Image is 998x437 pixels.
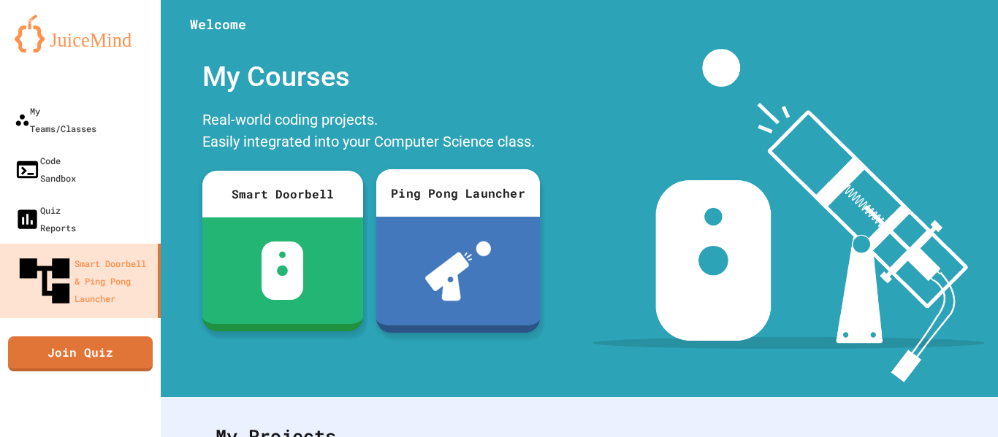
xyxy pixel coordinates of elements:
div: Real-world coding projects. Easily integrated into your Computer Science class. [195,105,546,160]
img: sdb-white.svg [262,241,303,300]
img: ppl-with-ball.png [424,241,490,301]
div: My Teams/Classes [15,102,96,137]
div: Quiz Reports [15,201,76,236]
div: My Courses [195,49,546,105]
img: banner-image-my-projects.png [593,49,984,382]
img: logo-orange.svg [15,15,146,53]
div: Ping Pong Launcher [376,169,539,217]
a: Join Quiz [8,336,153,371]
div: Code Sandbox [15,152,76,187]
div: Smart Doorbell & Ping Pong Launcher [15,251,152,311]
div: Smart Doorbell [202,171,363,217]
